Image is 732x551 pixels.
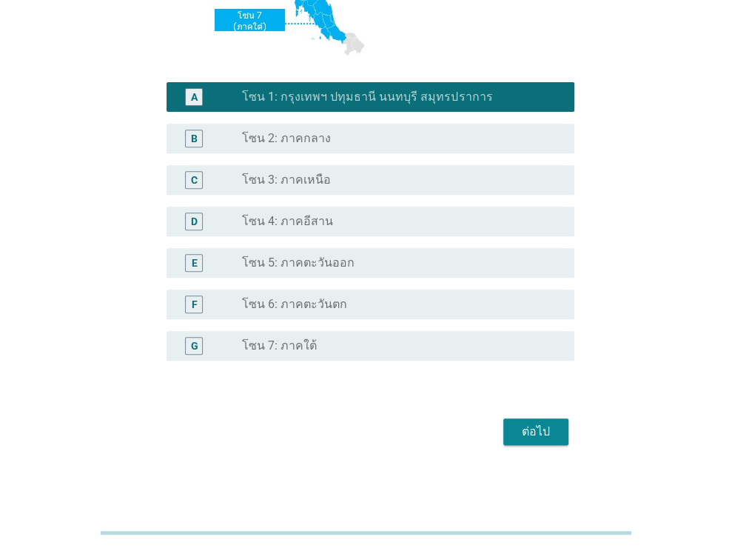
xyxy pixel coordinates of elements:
[242,338,317,353] label: โซน 7: ภาคใต้
[515,423,557,441] div: ต่อไป
[191,214,198,230] div: D
[503,418,568,445] button: ต่อไป
[191,173,198,188] div: C
[191,297,197,313] div: F
[191,90,198,105] div: A
[242,214,333,229] label: โซน 4: ภาคอีสาน
[242,256,355,270] label: โซน 5: ภาคตะวันออก
[242,90,492,104] label: โซน 1: กรุงเทพฯ ปทุมธานี นนทบุรี สมุทรปราการ
[242,297,347,312] label: โซน 6: ภาคตะวันตก
[191,131,198,147] div: B
[242,173,331,187] label: โซน 3: ภาคเหนือ
[190,338,198,354] div: G
[191,256,197,271] div: E
[242,131,331,146] label: โซน 2: ภาคกลาง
